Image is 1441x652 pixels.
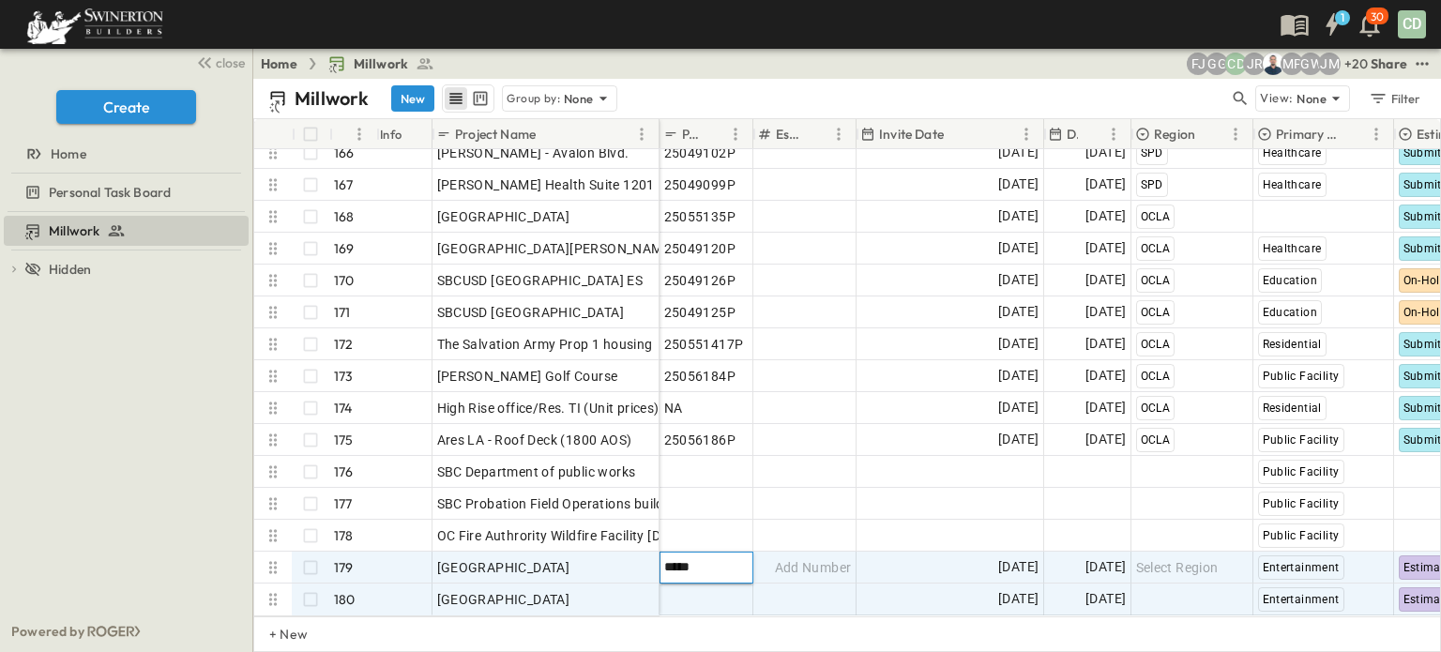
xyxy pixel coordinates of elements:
span: [DATE] [998,588,1039,610]
span: 250551417P [664,335,744,354]
div: Christopher Detar (christopher.detar@swinerton.com) [1224,53,1247,75]
span: [DATE] [998,142,1039,163]
button: Menu [724,123,747,145]
button: test [1411,53,1433,75]
span: OCLA [1141,242,1171,255]
div: Info [380,108,402,160]
span: OCLA [1141,402,1171,415]
button: CD [1396,8,1428,40]
div: table view [442,84,494,113]
p: 171 [334,303,351,322]
span: Hidden [49,260,91,279]
span: Ares LA - Roof Deck (1800 AOS) [437,431,632,449]
a: Home [4,141,245,167]
button: Menu [348,123,371,145]
span: OCLA [1141,338,1171,351]
button: Sort [1199,124,1220,144]
button: row view [445,87,467,110]
button: Sort [539,124,560,144]
span: [DATE] [998,301,1039,323]
h6: 1 [1341,10,1344,25]
span: [DATE] [998,556,1039,578]
span: NA [664,399,683,417]
span: Residential [1263,402,1322,415]
div: # [329,119,376,149]
span: [DATE] [1085,333,1126,355]
span: Public Facility [1263,529,1340,542]
p: 169 [334,239,355,258]
span: SBCUSD [GEOGRAPHIC_DATA] [437,303,625,322]
span: Entertainment [1263,593,1340,606]
span: 25049126P [664,271,736,290]
button: Sort [807,124,827,144]
span: The Salvation Army Prop 1 housing [437,335,653,354]
span: [DATE] [1085,556,1126,578]
button: Filter [1361,85,1426,112]
span: [DATE] [1085,142,1126,163]
p: Region [1154,125,1195,144]
span: Millwork [49,221,99,240]
p: 176 [334,462,354,481]
p: View: [1260,88,1293,109]
span: Millwork [354,54,408,73]
p: 167 [334,175,354,194]
p: Primary Market [1276,125,1341,144]
span: [DATE] [998,397,1039,418]
span: [DATE] [998,174,1039,195]
button: Create [56,90,196,124]
span: Healthcare [1263,146,1322,159]
button: 1 [1313,8,1351,41]
span: Public Facility [1263,433,1340,447]
p: 174 [334,399,353,417]
span: SBC Probation Field Operations building [437,494,684,513]
span: High Rise office/Res. TI (Unit prices) [437,399,660,417]
p: 168 [334,207,355,226]
span: [PERSON_NAME] Golf Course [437,367,618,386]
span: [PERSON_NAME] Health Suite 1201 [437,175,655,194]
span: Healthcare [1263,178,1322,191]
p: 172 [334,335,354,354]
span: 25049120P [664,239,736,258]
div: Gerrad Gerber (gerrad.gerber@swinerton.com) [1206,53,1228,75]
p: Group by: [507,89,560,108]
span: SPD [1141,146,1163,159]
span: Public Facility [1263,465,1340,478]
span: [GEOGRAPHIC_DATA] [437,558,570,577]
span: [DATE] [1085,301,1126,323]
p: 178 [334,526,354,545]
button: Menu [1224,123,1247,145]
span: Education [1263,274,1318,287]
span: [DATE] [998,205,1039,227]
span: Personal Task Board [49,183,171,202]
p: Due Date [1067,125,1078,144]
p: 180 [334,590,356,609]
span: 25049102P [664,144,736,162]
button: Menu [1102,123,1125,145]
span: [DATE] [1085,237,1126,259]
span: close [216,53,245,72]
button: Sort [1344,124,1365,144]
p: 177 [334,494,353,513]
a: Home [261,54,297,73]
button: Menu [1015,123,1038,145]
span: [GEOGRAPHIC_DATA] [437,590,570,609]
p: Project Name [455,125,536,144]
p: 30 [1371,9,1384,24]
span: [DATE] [998,237,1039,259]
span: SPD [1141,178,1163,191]
p: 170 [334,271,355,290]
span: OCLA [1141,306,1171,319]
span: [DATE] [1085,429,1126,450]
button: Sort [704,124,724,144]
p: 166 [334,144,355,162]
p: P-Code [682,125,700,144]
span: OC Fire Authrority Wildfire Facility [DATE] may not rebid INTERNAL [437,526,844,545]
div: GEORGIA WESLEY (georgia.wesley@swinerton.com) [1299,53,1322,75]
p: Estimate Number [776,125,803,144]
span: 25056184P [664,367,736,386]
div: Info [376,119,432,149]
button: close [189,49,249,75]
span: SBCUSD [GEOGRAPHIC_DATA] ES [437,271,644,290]
button: Sort [1082,124,1102,144]
span: 25049125P [664,303,736,322]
